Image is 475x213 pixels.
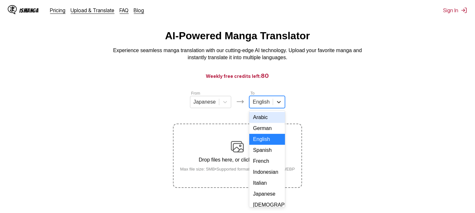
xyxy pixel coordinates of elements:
label: To [251,91,255,96]
p: Drop files here, or click to browse. [175,157,300,163]
img: Sign out [461,7,467,14]
img: Languages icon [236,98,244,106]
label: From [191,91,200,96]
img: IsManga Logo [8,5,17,14]
p: Experience seamless manga translation with our cutting-edge AI technology. Upload your favorite m... [109,47,366,61]
div: Indonesian [249,167,285,178]
a: IsManga LogoIsManga [8,5,50,15]
div: Italian [249,178,285,189]
a: Pricing [50,7,66,14]
a: Blog [134,7,144,14]
small: Max file size: 5MB • Supported formats: JP(E)G, PNG, WEBP [175,167,300,171]
div: English [249,134,285,145]
div: Japanese [249,189,285,199]
div: Arabic [249,112,285,123]
button: Sign In [443,7,467,14]
div: [DEMOGRAPHIC_DATA] [249,199,285,210]
div: IsManga [19,7,39,14]
a: Upload & Translate [71,7,115,14]
h3: Weekly free credits left: [15,72,460,80]
h1: AI-Powered Manga Translator [165,30,310,42]
div: German [249,123,285,134]
span: 80 [261,72,269,79]
div: French [249,156,285,167]
div: Spanish [249,145,285,156]
a: FAQ [120,7,129,14]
